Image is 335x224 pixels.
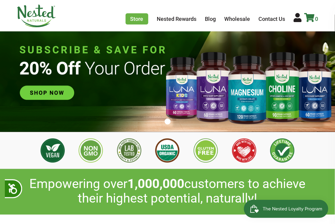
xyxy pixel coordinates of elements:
[117,138,141,163] img: 3rd Party Lab Tested
[259,16,285,22] a: Contact Us
[41,138,65,163] img: Vegan
[17,5,56,28] img: Nested Naturals
[157,16,197,22] a: Nested Rewards
[244,200,329,218] iframe: Button to open loyalty program pop-up
[232,138,256,163] img: Made with Love
[127,176,184,191] span: 1,000,000
[205,16,216,22] a: Blog
[79,138,103,163] img: Non GMO
[17,177,318,206] h2: Empowering over customers to achieve their highest potential, naturally!
[270,138,294,163] img: Lifetime Guarantee
[225,16,250,22] a: Wholesale
[165,118,171,125] button: 1 of 1
[194,138,218,163] img: Gluten Free
[155,138,179,163] img: USDA Organic
[315,16,318,22] span: 0
[304,16,318,22] a: 0
[126,13,148,24] a: Store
